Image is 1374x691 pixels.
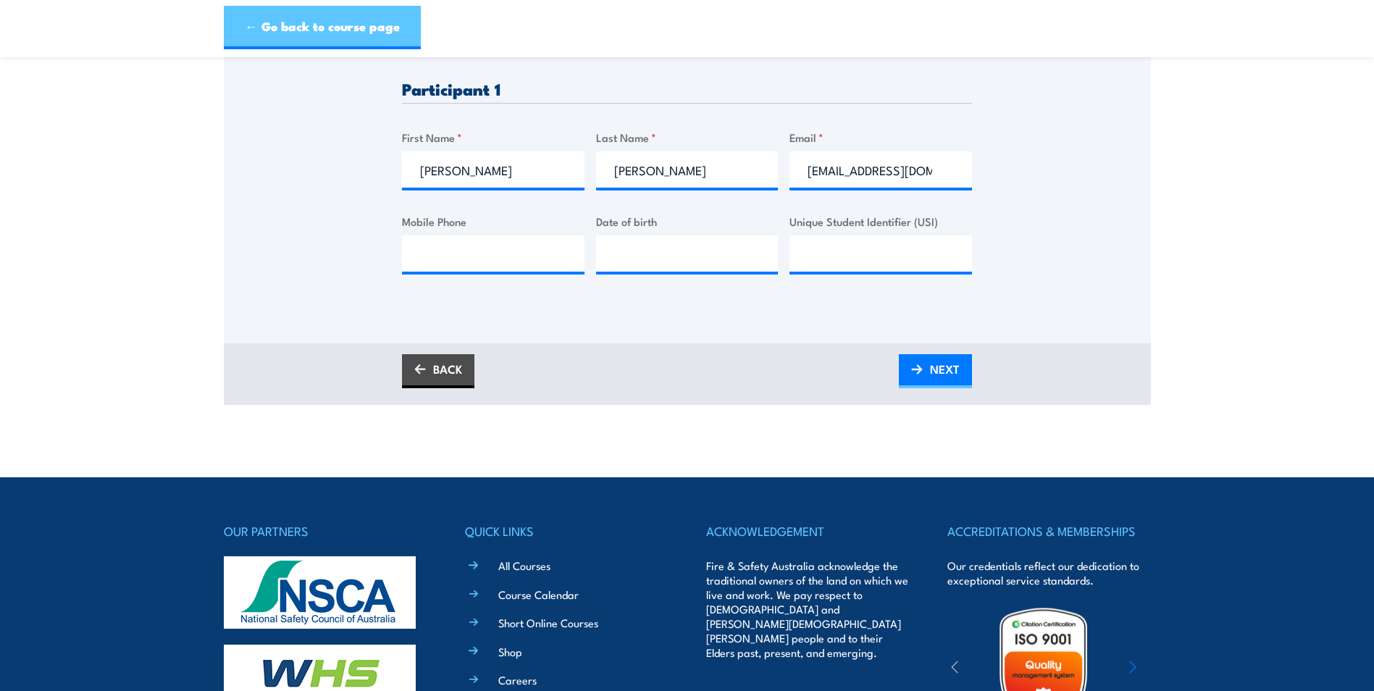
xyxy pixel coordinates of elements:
[402,213,585,230] label: Mobile Phone
[224,521,427,541] h4: OUR PARTNERS
[706,558,909,660] p: Fire & Safety Australia acknowledge the traditional owners of the land on which we live and work....
[465,521,668,541] h4: QUICK LINKS
[498,558,550,573] a: All Courses
[402,129,585,146] label: First Name
[789,213,972,230] label: Unique Student Identifier (USI)
[596,213,779,230] label: Date of birth
[930,350,960,388] span: NEXT
[402,80,972,97] h3: Participant 1
[706,521,909,541] h4: ACKNOWLEDGEMENT
[498,587,579,602] a: Course Calendar
[789,129,972,146] label: Email
[947,521,1150,541] h4: ACCREDITATIONS & MEMBERSHIPS
[498,672,537,687] a: Careers
[224,556,416,629] img: nsca-logo-footer
[498,644,522,659] a: Shop
[899,354,972,388] a: NEXT
[402,354,474,388] a: BACK
[947,558,1150,587] p: Our credentials reflect our dedication to exceptional service standards.
[596,129,779,146] label: Last Name
[498,615,598,630] a: Short Online Courses
[224,6,421,49] a: ← Go back to course page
